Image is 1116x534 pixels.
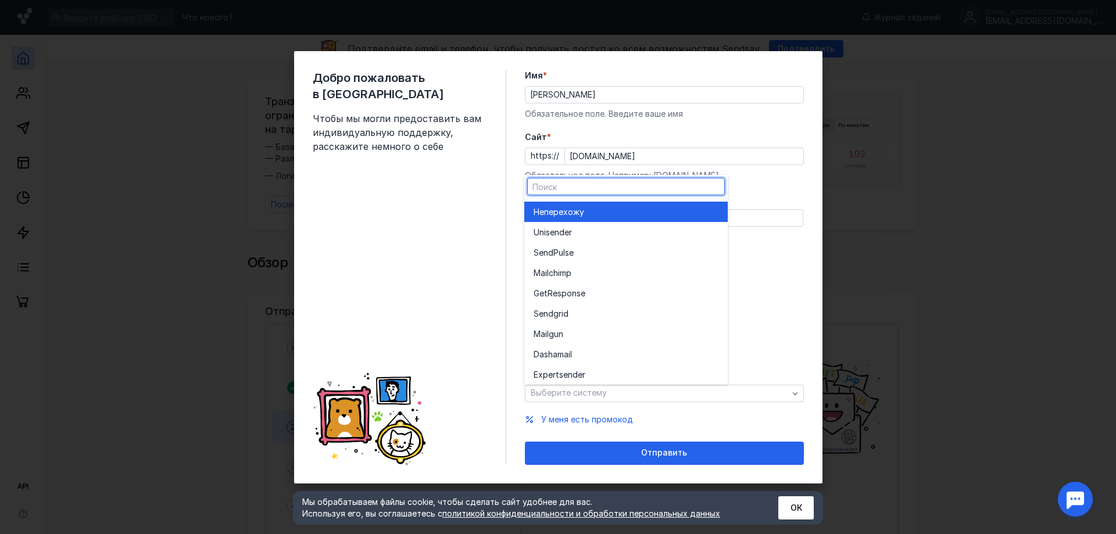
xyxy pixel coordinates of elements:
button: SendPulse [524,242,728,263]
span: r [569,227,572,238]
span: Не [534,206,544,218]
button: ОК [778,496,814,519]
button: Sendgrid [524,303,728,324]
button: Mailchimp [524,263,728,283]
button: Dashamail [524,344,728,364]
span: gun [549,328,563,340]
span: Имя [525,70,543,81]
span: Sendgr [534,308,561,320]
input: Поиск [528,178,724,195]
button: Отправить [525,442,804,465]
span: Unisende [534,227,569,238]
span: G [534,288,539,299]
div: grid [524,199,728,385]
span: Mail [534,328,549,340]
span: e [569,247,574,259]
a: политикой конфиденциальности и обработки персональных данных [442,508,720,518]
span: Выберите систему [531,388,607,397]
span: pertsender [543,369,585,381]
span: Отправить [641,448,687,458]
span: Добро пожаловать в [GEOGRAPHIC_DATA] [313,70,487,102]
span: Cайт [525,131,547,143]
span: У меня есть промокод [541,414,633,424]
span: Ex [534,369,543,381]
button: Неперехожу [524,202,728,222]
button: Unisender [524,222,728,242]
span: Dashamai [534,349,570,360]
button: У меня есть промокод [541,414,633,425]
button: Mailgun [524,324,728,344]
div: Мы обрабатываем файлы cookie, чтобы сделать сайт удобнее для вас. Используя его, вы соглашаетесь c [302,496,750,519]
div: Обязательное поле. Например: [DOMAIN_NAME] [525,170,804,181]
span: id [561,308,568,320]
span: etResponse [539,288,585,299]
button: Выберите систему [525,385,804,402]
span: перехожу [544,206,584,218]
button: Expertsender [524,364,728,385]
span: SendPuls [534,247,569,259]
span: Чтобы мы могли предоставить вам индивидуальную поддержку, расскажите немного о себе [313,112,487,153]
span: l [570,349,572,360]
div: Обязательное поле. Введите ваше имя [525,108,804,120]
span: Mailchim [534,267,566,279]
span: p [566,267,571,279]
button: GetResponse [524,283,728,303]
